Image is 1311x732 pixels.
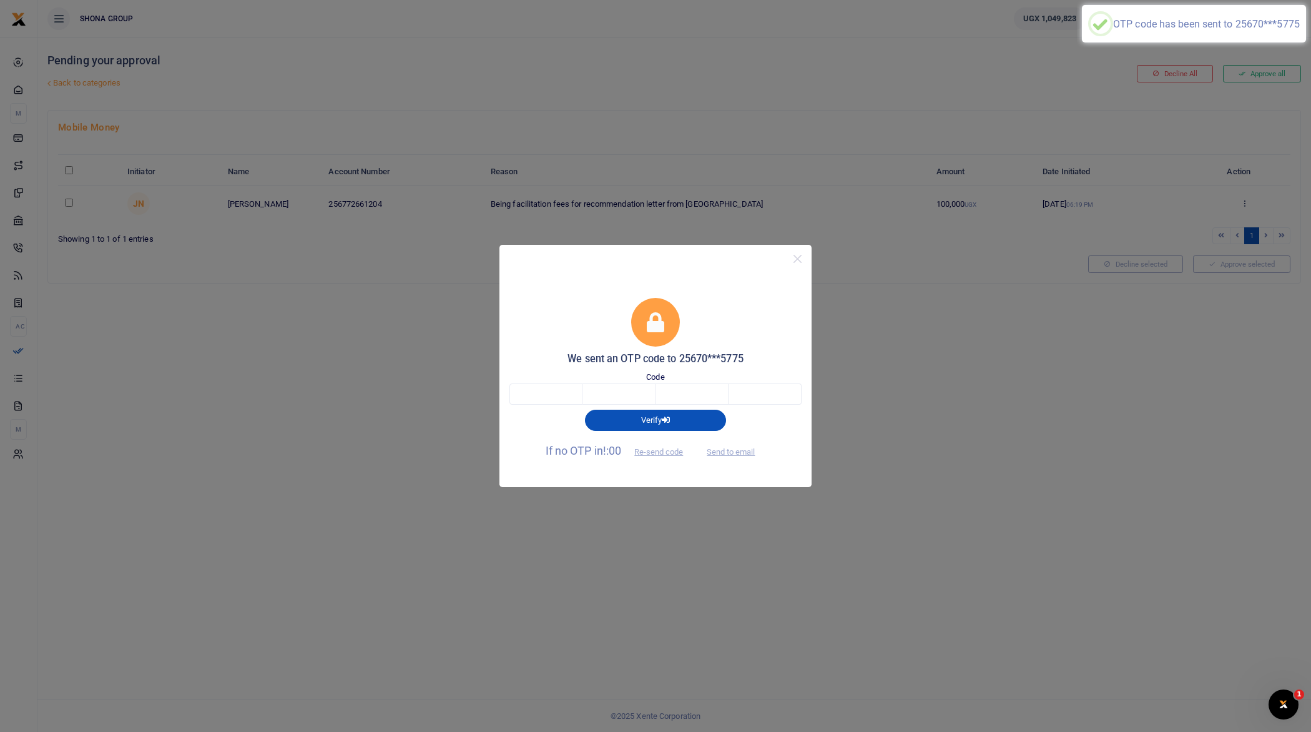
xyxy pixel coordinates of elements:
[788,250,807,268] button: Close
[509,353,802,365] h5: We sent an OTP code to 25670***5775
[646,371,664,383] label: Code
[546,444,694,457] span: If no OTP in
[585,410,726,431] button: Verify
[603,444,621,457] span: !:00
[1113,18,1300,30] div: OTP code has been sent to 25670***5775
[1269,690,1299,720] iframe: Intercom live chat
[1294,690,1304,700] span: 1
